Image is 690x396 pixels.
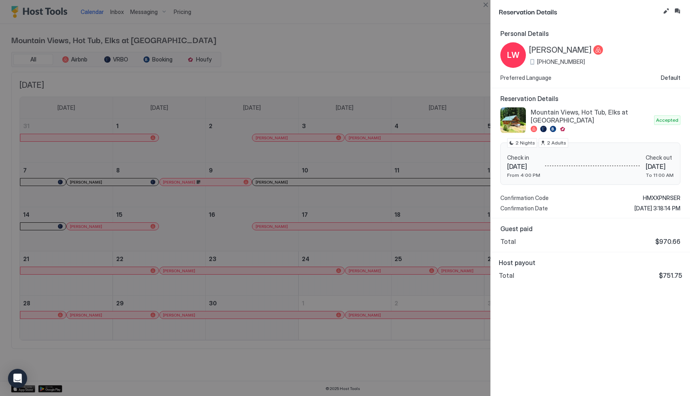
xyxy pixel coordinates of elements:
[547,139,566,147] span: 2 Adults
[537,58,585,65] span: [PHONE_NUMBER]
[499,6,660,16] span: Reservation Details
[656,117,678,124] span: Accepted
[500,238,516,246] span: Total
[8,369,27,388] div: Open Intercom Messenger
[529,45,592,55] span: [PERSON_NAME]
[500,107,526,133] div: listing image
[500,30,680,38] span: Personal Details
[634,205,680,212] span: [DATE] 3:18:14 PM
[659,271,682,279] span: $751.75
[646,154,674,161] span: Check out
[507,154,540,161] span: Check in
[516,139,535,147] span: 2 Nights
[643,194,680,202] span: HMXXPNRSER
[507,172,540,178] span: From 4:00 PM
[661,74,680,81] span: Default
[499,259,682,267] span: Host payout
[507,162,540,170] span: [DATE]
[646,172,674,178] span: To 11:00 AM
[500,205,548,212] span: Confirmation Date
[672,6,682,16] button: Inbox
[531,108,651,124] span: Mountain Views, Hot Tub, Elks at [GEOGRAPHIC_DATA]
[500,74,551,81] span: Preferred Language
[646,162,674,170] span: [DATE]
[661,6,671,16] button: Edit reservation
[507,49,519,61] span: LW
[655,238,680,246] span: $970.66
[500,194,549,202] span: Confirmation Code
[499,271,514,279] span: Total
[500,225,680,233] span: Guest paid
[500,95,680,103] span: Reservation Details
